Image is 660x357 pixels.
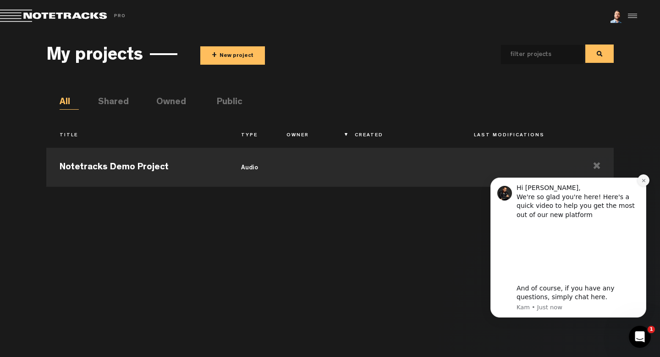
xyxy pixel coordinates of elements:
[648,326,655,333] span: 1
[461,128,580,144] th: Last Modifications
[341,128,461,144] th: Created
[156,96,176,110] li: Owned
[629,326,651,348] iframe: Intercom live chat
[60,96,79,110] li: All
[98,96,117,110] li: Shared
[40,118,163,136] div: And of course, if you have any questions, simply chat here.
[477,166,660,352] iframe: Intercom notifications message
[501,45,569,64] input: filter projects
[217,96,236,110] li: Public
[228,128,273,144] th: Type
[200,46,265,65] button: +New project
[40,58,163,113] iframe: vimeo
[273,128,341,144] th: Owner
[228,145,273,187] td: audio
[46,145,228,187] td: Notetracks Demo Project
[40,137,163,145] p: Message from Kam, sent Just now
[212,50,217,61] span: +
[161,8,173,20] button: Dismiss notification
[46,46,143,67] h3: My projects
[610,9,624,23] img: ACg8ocILbNiWfN2UApdJPqRy9B5quI3dY7be1F6yeCl9EuiDaE8t4rMT=s96-c
[46,128,228,144] th: Title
